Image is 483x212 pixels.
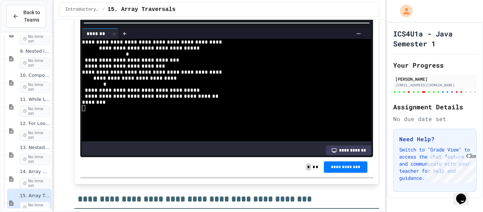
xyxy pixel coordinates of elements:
span: 9. Nested if Statements [20,48,50,55]
div: [EMAIL_ADDRESS][DOMAIN_NAME] [395,82,475,88]
span: / [102,7,105,12]
span: 10. Compound Boolean Expressions [20,73,50,79]
span: No time set [20,178,50,189]
div: My Account [392,3,414,19]
h3: Need Help? [399,135,471,143]
p: Switch to "Grade View" to access the chat feature and communicate with your teacher for help and ... [399,146,471,182]
button: Back to Teams [6,5,46,28]
span: No time set [20,57,50,69]
span: 12. For Loops [20,121,50,127]
span: 14. Array Creation and Access [20,169,50,175]
span: 15. Array Traversals [20,193,50,199]
span: 13. Nested Iteration [20,145,50,151]
span: 15. Array Traversals [107,5,175,14]
span: 11. While Loops [20,97,50,103]
span: No time set [20,105,50,117]
span: No time set [20,81,50,93]
div: [PERSON_NAME] [395,76,475,82]
div: No due date set [393,115,477,123]
iframe: chat widget [424,153,476,183]
div: Chat with us now!Close [3,3,49,45]
h2: Assignment Details [393,102,477,112]
iframe: chat widget [453,184,476,205]
h1: ICS4U1a - Java Semester 1 [393,29,477,48]
span: Introductory Java Concepts [65,7,99,12]
span: No time set [20,130,50,141]
span: No time set [20,33,50,45]
span: Back to Teams [23,9,40,24]
h2: Your Progress [393,60,477,70]
span: No time set [20,154,50,165]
